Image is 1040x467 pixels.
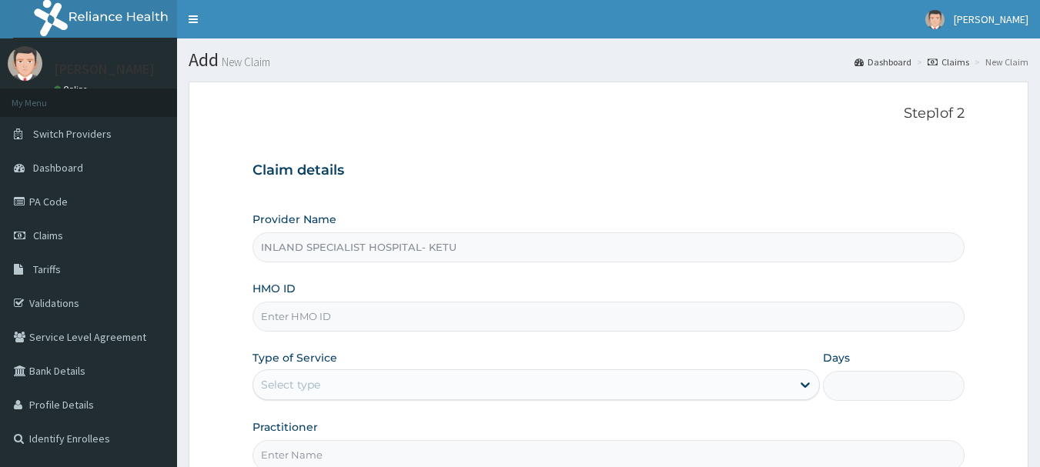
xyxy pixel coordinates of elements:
[33,228,63,242] span: Claims
[823,350,850,365] label: Days
[252,162,965,179] h3: Claim details
[33,127,112,141] span: Switch Providers
[252,302,965,332] input: Enter HMO ID
[261,377,320,392] div: Select type
[854,55,911,68] a: Dashboard
[219,56,270,68] small: New Claim
[954,12,1028,26] span: [PERSON_NAME]
[925,10,945,29] img: User Image
[928,55,969,68] a: Claims
[252,350,337,365] label: Type of Service
[33,262,61,276] span: Tariffs
[189,50,1028,70] h1: Add
[54,62,155,76] p: [PERSON_NAME]
[33,161,83,175] span: Dashboard
[971,55,1028,68] li: New Claim
[252,212,336,227] label: Provider Name
[54,84,91,95] a: Online
[252,419,318,435] label: Practitioner
[252,105,965,122] p: Step 1 of 2
[252,281,296,296] label: HMO ID
[8,46,42,81] img: User Image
